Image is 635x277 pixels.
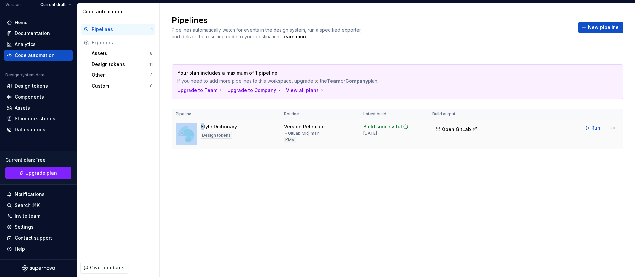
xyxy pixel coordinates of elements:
span: | [308,131,310,136]
a: Home [4,17,73,28]
th: Pipeline [172,109,280,119]
span: Open GitLab [442,126,471,133]
div: Assets [15,105,30,111]
button: Custom0 [89,81,155,91]
button: Run [582,122,605,134]
button: Help [4,244,73,254]
button: Pipelines1 [81,24,155,35]
div: Storybook stories [15,115,55,122]
div: Code automation [82,8,157,15]
div: Contact support [15,235,52,241]
button: Assets8 [89,48,155,59]
h2: Pipelines [172,15,571,25]
div: Search ⌘K [15,202,40,208]
div: 1 [151,27,153,32]
span: Upgrade plan [25,170,57,176]
a: Storybook stories [4,114,73,124]
p: Your plan includes a maximum of 1 pipeline [177,70,571,76]
a: Open GitLab [432,127,481,133]
span: Pipelines automatically watch for events in the design system, run a specified exporter, and deli... [172,27,363,39]
span: Give feedback [90,264,124,271]
th: Routine [280,109,360,119]
button: New pipeline [578,22,623,33]
button: Give feedback [80,262,128,274]
div: Home [15,19,28,26]
div: Data sources [15,126,45,133]
div: KMV [284,137,296,143]
button: Search ⌘K [4,200,73,210]
button: View all plans [286,87,325,94]
div: Analytics [15,41,36,48]
a: Data sources [4,124,73,135]
div: Exporters [92,39,153,46]
div: Build successful [363,123,402,130]
a: Invite team [4,211,73,221]
div: Design tokens [201,132,232,139]
div: 3 [150,72,153,78]
button: Upgrade to Team [177,87,223,94]
svg: Supernova Logo [22,265,55,272]
div: Design tokens [15,83,48,89]
div: Custom [92,83,150,89]
span: Current draft [40,2,66,7]
a: Learn more [281,33,308,40]
div: Current plan : Free [5,157,71,163]
div: Notifications [15,191,45,198]
span: Run [591,125,600,131]
div: Other [92,72,150,78]
div: Version [5,2,21,7]
th: Build output [428,109,487,119]
div: Documentation [15,30,50,37]
button: Upgrade to Company [227,87,282,94]
div: Pipelines [92,26,151,33]
button: Notifications [4,189,73,200]
div: [DATE] [363,131,377,136]
div: Settings [15,224,34,230]
a: Assets [4,103,73,113]
button: Open GitLab [432,123,481,135]
div: Version Released [284,123,325,130]
div: Design tokens [92,61,149,68]
a: Analytics [4,39,73,50]
div: Invite team [15,213,40,219]
span: New pipeline [588,24,619,31]
div: 11 [149,62,153,67]
a: Upgrade plan [5,167,71,179]
span: . [280,34,309,39]
strong: Company [345,78,368,84]
div: Assets [92,50,150,57]
div: Style Dictionary [201,123,237,130]
th: Latest build [360,109,428,119]
button: Contact support [4,233,73,243]
div: → GitLab MR main [284,131,320,136]
button: Other3 [89,70,155,80]
a: Code automation [4,50,73,61]
a: Components [4,92,73,102]
p: If you need to add more pipelines to this workspace, upgrade to the or plan. [177,78,571,84]
div: Design system data [5,72,44,78]
div: Components [15,94,44,100]
div: Code automation [15,52,55,59]
div: 8 [150,51,153,56]
a: Settings [4,222,73,232]
div: Help [15,246,25,252]
a: Documentation [4,28,73,39]
div: 0 [150,83,153,89]
a: Design tokens [4,81,73,91]
strong: Team [327,78,341,84]
button: Design tokens11 [89,59,155,69]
